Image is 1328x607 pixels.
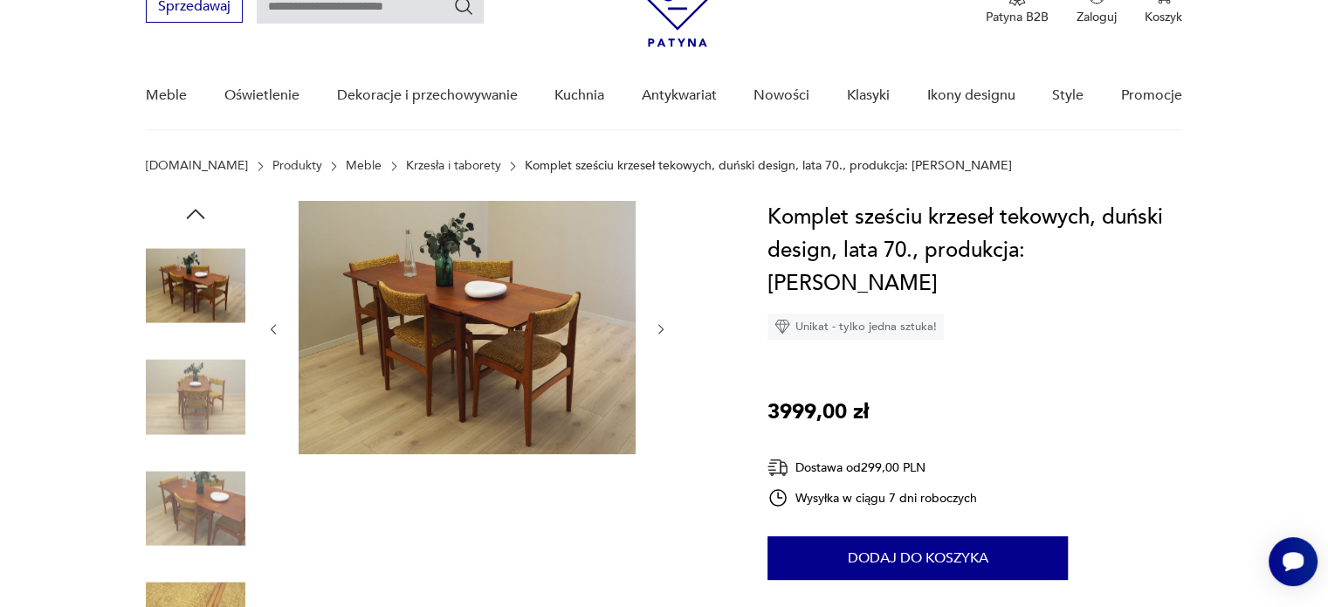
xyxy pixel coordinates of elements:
[926,62,1015,129] a: Ikony designu
[767,314,944,340] div: Unikat - tylko jedna sztuka!
[642,62,717,129] a: Antykwariat
[224,62,299,129] a: Oświetlenie
[146,159,248,173] a: [DOMAIN_NAME]
[774,319,790,335] img: Ikona diamentu
[1121,62,1182,129] a: Promocje
[406,159,501,173] a: Krzesła i taborety
[146,2,243,14] a: Sprzedawaj
[146,348,245,447] img: Zdjęcie produktu Komplet sześciu krzeseł tekowych, duński design, lata 70., produkcja: Dania
[336,62,517,129] a: Dekoracje i przechowywanie
[847,62,890,129] a: Klasyki
[767,457,977,479] div: Dostawa od 299,00 PLN
[767,487,977,508] div: Wysyłka w ciągu 7 dni roboczych
[525,159,1012,173] p: Komplet sześciu krzeseł tekowych, duński design, lata 70., produkcja: [PERSON_NAME]
[753,62,809,129] a: Nowości
[146,62,187,129] a: Meble
[767,201,1182,300] h1: Komplet sześciu krzeseł tekowych, duński design, lata 70., produkcja: [PERSON_NAME]
[1269,537,1318,586] iframe: Smartsupp widget button
[767,396,869,429] p: 3999,00 zł
[272,159,322,173] a: Produkty
[554,62,604,129] a: Kuchnia
[767,457,788,479] img: Ikona dostawy
[1052,62,1084,129] a: Style
[146,236,245,335] img: Zdjęcie produktu Komplet sześciu krzeseł tekowych, duński design, lata 70., produkcja: Dania
[299,201,636,454] img: Zdjęcie produktu Komplet sześciu krzeseł tekowych, duński design, lata 70., produkcja: Dania
[767,536,1068,580] button: Dodaj do koszyka
[346,159,382,173] a: Meble
[1145,9,1182,25] p: Koszyk
[146,459,245,558] img: Zdjęcie produktu Komplet sześciu krzeseł tekowych, duński design, lata 70., produkcja: Dania
[1077,9,1117,25] p: Zaloguj
[986,9,1049,25] p: Patyna B2B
